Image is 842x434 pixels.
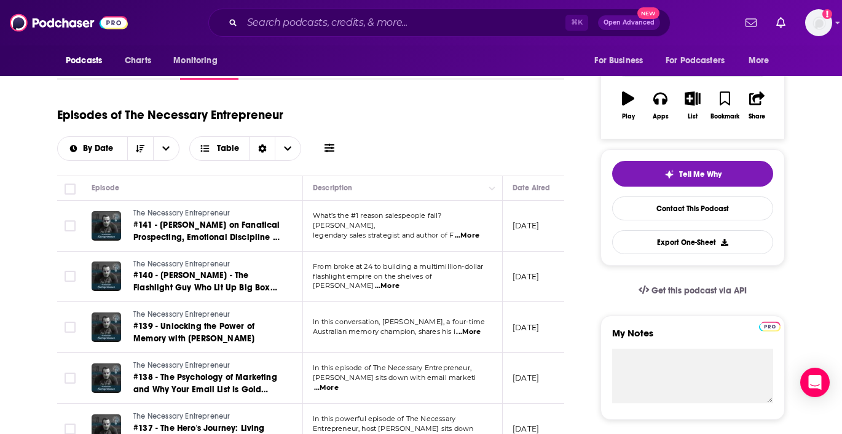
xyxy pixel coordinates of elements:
[604,20,655,26] span: Open Advanced
[749,52,769,69] span: More
[313,414,455,423] span: In this powerful episode of The Necessary
[133,372,277,407] span: #138 - The Psychology of Marketing and Why Your Email List Is Gold with [PERSON_NAME]
[740,49,785,72] button: open menu
[173,52,217,69] span: Monitoring
[92,180,119,195] div: Episode
[133,321,254,344] span: #139 - Unlocking the Power of Memory with [PERSON_NAME]
[805,9,832,36] span: Logged in as addi44
[651,285,747,296] span: Get this podcast via API
[249,137,275,160] div: Sort Direction
[313,262,484,271] span: From broke at 24 to building a multimillion-dollar
[313,373,476,382] span: [PERSON_NAME] sits down with email marketi
[313,211,442,230] span: What’s the #1 reason salespeople fail? [PERSON_NAME],
[666,52,725,69] span: For Podcasters
[125,52,151,69] span: Charts
[189,136,302,161] button: Choose View
[133,208,281,219] a: The Necessary Entrepreneur
[65,220,76,231] span: Toggle select row
[133,309,281,320] a: The Necessary Entrepreneur
[133,259,281,270] a: The Necessary Entrepreneur
[800,368,830,397] div: Open Intercom Messenger
[688,113,698,120] div: List
[598,15,660,30] button: Open AdvancedNew
[455,231,479,241] span: ...More
[677,83,709,128] button: List
[658,49,742,72] button: open menu
[513,424,539,434] p: [DATE]
[133,361,230,370] span: The Necessary Entrepreneur
[10,11,128,34] img: Podchaser - Follow, Share and Rate Podcasts
[710,113,739,120] div: Bookmark
[133,209,230,217] span: The Necessary Entrepreneur
[133,270,277,305] span: #140 - [PERSON_NAME] - The Flashlight Guy Who Lit Up Big Box Retail
[513,322,539,333] p: [DATE]
[153,137,179,160] button: open menu
[133,411,281,422] a: The Necessary Entrepreneur
[65,322,76,333] span: Toggle select row
[741,12,761,33] a: Show notifications dropdown
[57,107,283,123] h1: Episodes of The Necessary Entrepreneur
[133,371,281,396] a: #138 - The Psychology of Marketing and Why Your Email List Is Gold with [PERSON_NAME]
[805,9,832,36] button: Show profile menu
[612,161,773,187] button: tell me why sparkleTell Me Why
[586,49,658,72] button: open menu
[83,144,117,153] span: By Date
[759,320,781,331] a: Pro website
[644,83,676,128] button: Apps
[565,15,588,31] span: ⌘ K
[749,113,765,120] div: Share
[313,317,485,326] span: In this conversation, [PERSON_NAME], a four-time
[709,83,741,128] button: Bookmark
[65,373,76,384] span: Toggle select row
[313,272,432,290] span: flashlight empire on the shelves of [PERSON_NAME]
[456,327,481,337] span: ...More
[313,180,352,195] div: Description
[612,196,773,220] a: Contact This Podcast
[57,136,179,161] h2: Choose List sort
[594,52,643,69] span: For Business
[133,412,230,420] span: The Necessary Entrepreneur
[133,219,281,244] a: #141 - [PERSON_NAME] on Fanatical Prospecting, Emotional Discipline & Selling in the Age of AI
[133,360,281,371] a: The Necessary Entrepreneur
[612,327,773,349] label: My Notes
[133,260,230,268] span: The Necessary Entrepreneur
[242,13,565,33] input: Search podcasts, credits, & more...
[65,271,76,282] span: Toggle select row
[629,276,757,306] a: Get this podcast via API
[127,137,153,160] button: Sort Direction
[513,271,539,282] p: [DATE]
[771,12,790,33] a: Show notifications dropdown
[612,83,644,128] button: Play
[313,231,454,239] span: legendary sales strategist and author of F
[314,383,339,393] span: ...More
[208,9,671,37] div: Search podcasts, credits, & more...
[165,49,233,72] button: open menu
[133,269,281,294] a: #140 - [PERSON_NAME] - The Flashlight Guy Who Lit Up Big Box Retail
[805,9,832,36] img: User Profile
[513,373,539,383] p: [DATE]
[57,49,118,72] button: open menu
[622,113,635,120] div: Play
[513,220,539,231] p: [DATE]
[513,180,550,195] div: Date Aired
[313,327,455,336] span: Australian memory champion, shares his i
[822,9,832,19] svg: Add a profile image
[133,310,230,319] span: The Necessary Entrepreneur
[485,181,500,196] button: Column Actions
[133,220,280,255] span: #141 - [PERSON_NAME] on Fanatical Prospecting, Emotional Discipline & Selling in the Age of AI
[741,83,773,128] button: Share
[612,230,773,254] button: Export One-Sheet
[637,7,659,19] span: New
[759,322,781,331] img: Podchaser Pro
[117,49,159,72] a: Charts
[313,424,473,433] span: Entrepreneur, host [PERSON_NAME] sits down
[375,281,399,291] span: ...More
[58,144,127,153] button: open menu
[217,144,239,153] span: Table
[679,169,722,179] span: Tell Me Why
[313,363,471,372] span: In this episode of The Necessary Entrepreneur,
[653,113,669,120] div: Apps
[133,320,281,345] a: #139 - Unlocking the Power of Memory with [PERSON_NAME]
